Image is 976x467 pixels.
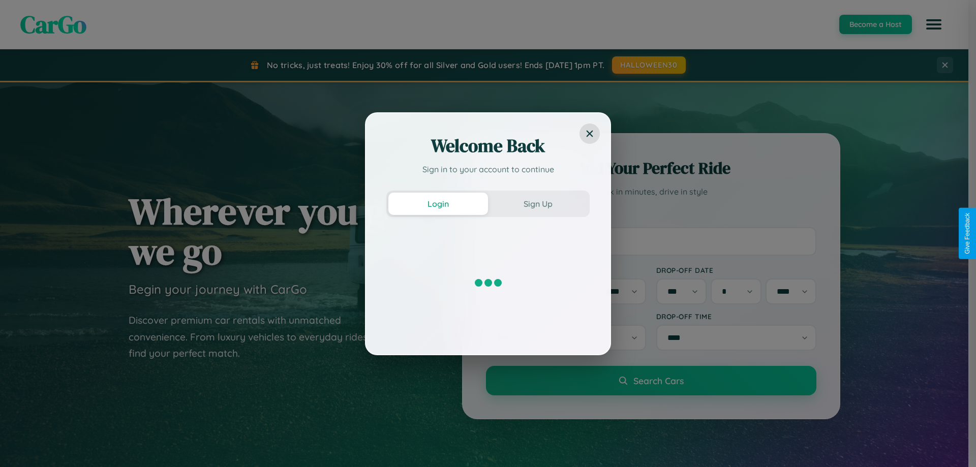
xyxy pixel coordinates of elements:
button: Login [388,193,488,215]
p: Sign in to your account to continue [386,163,590,175]
h2: Welcome Back [386,134,590,158]
button: Sign Up [488,193,588,215]
div: Give Feedback [964,213,971,254]
iframe: Intercom live chat [10,432,35,457]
